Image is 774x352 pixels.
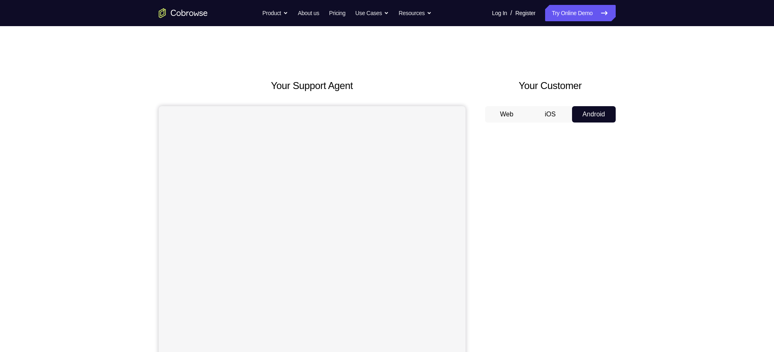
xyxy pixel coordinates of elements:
a: Try Online Demo [545,5,615,21]
button: Android [572,106,616,123]
button: Web [485,106,529,123]
a: Register [515,5,535,21]
button: Use Cases [355,5,389,21]
a: About us [298,5,319,21]
a: Pricing [329,5,345,21]
a: Log In [492,5,507,21]
h2: Your Customer [485,78,616,93]
button: iOS [528,106,572,123]
a: Go to the home page [159,8,208,18]
span: / [510,8,512,18]
button: Product [262,5,288,21]
button: Resources [399,5,432,21]
h2: Your Support Agent [159,78,466,93]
